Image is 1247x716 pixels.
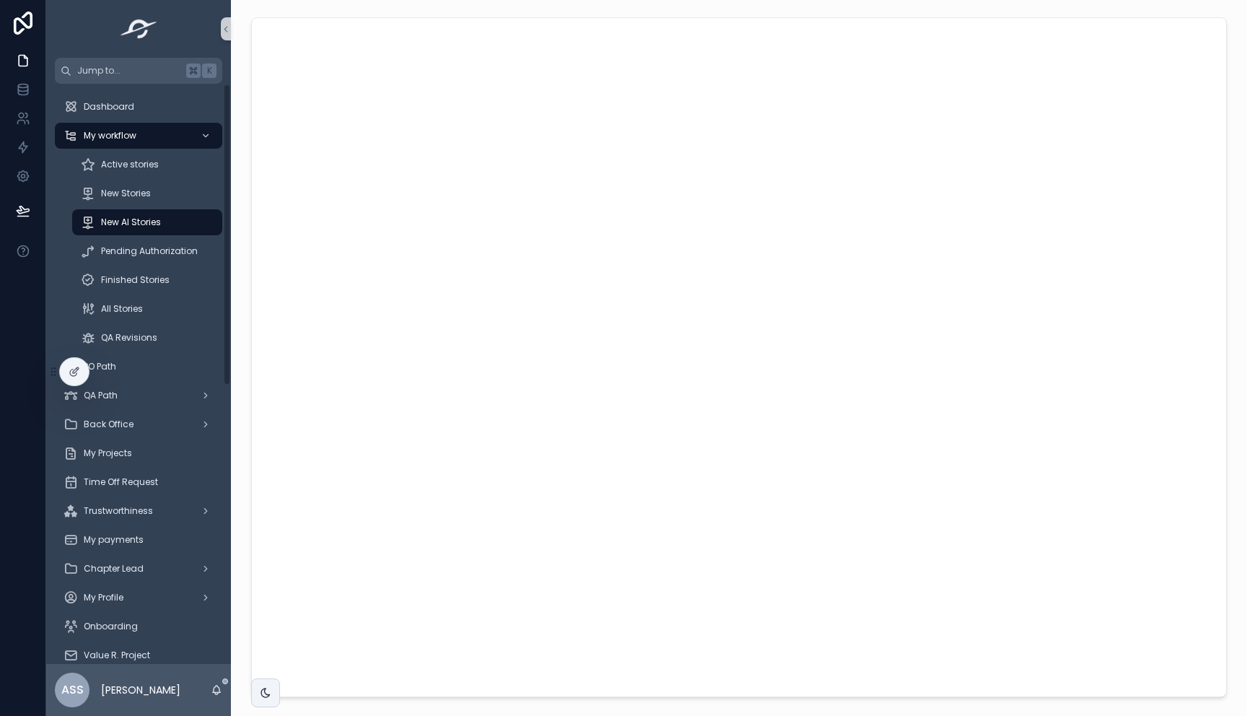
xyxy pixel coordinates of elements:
a: Finished Stories [72,267,222,293]
a: Back Office [55,411,222,437]
a: New Stories [72,180,222,206]
a: QA Path [55,383,222,409]
div: scrollable content [46,84,231,664]
a: Time Off Request [55,469,222,495]
span: Jump to... [77,65,180,77]
span: My payments [84,534,144,546]
span: Chapter Lead [84,563,144,575]
a: My Profile [55,585,222,611]
a: Pending Authorization [72,238,222,264]
span: Pending Authorization [101,245,198,257]
span: K [204,65,215,77]
a: Trustworthiness [55,498,222,524]
span: New AI Stories [101,217,161,228]
span: All Stories [101,303,143,315]
span: Active stories [101,159,159,170]
span: Trustworthiness [84,505,153,517]
span: PO Path [84,361,116,372]
span: Back Office [84,419,134,430]
a: PO Path [55,354,222,380]
img: App logo [116,17,162,40]
span: Dashboard [84,101,134,113]
span: QA Revisions [101,332,157,344]
span: QA Path [84,390,118,401]
span: ASS [61,681,84,699]
button: Jump to...K [55,58,222,84]
span: New Stories [101,188,151,199]
span: Finished Stories [101,274,170,286]
span: My Profile [84,592,123,603]
a: Chapter Lead [55,556,222,582]
span: Time Off Request [84,476,158,488]
a: My workflow [55,123,222,149]
a: Active stories [72,152,222,178]
a: Dashboard [55,94,222,120]
a: My Projects [55,440,222,466]
span: My Projects [84,447,132,459]
span: My workflow [84,130,136,141]
a: All Stories [72,296,222,322]
a: My payments [55,527,222,553]
a: QA Revisions [72,325,222,351]
span: Onboarding [84,621,138,632]
a: Value R. Project [55,642,222,668]
a: New AI Stories [72,209,222,235]
a: Onboarding [55,614,222,639]
span: Value R. Project [84,650,150,661]
p: [PERSON_NAME] [101,683,180,697]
